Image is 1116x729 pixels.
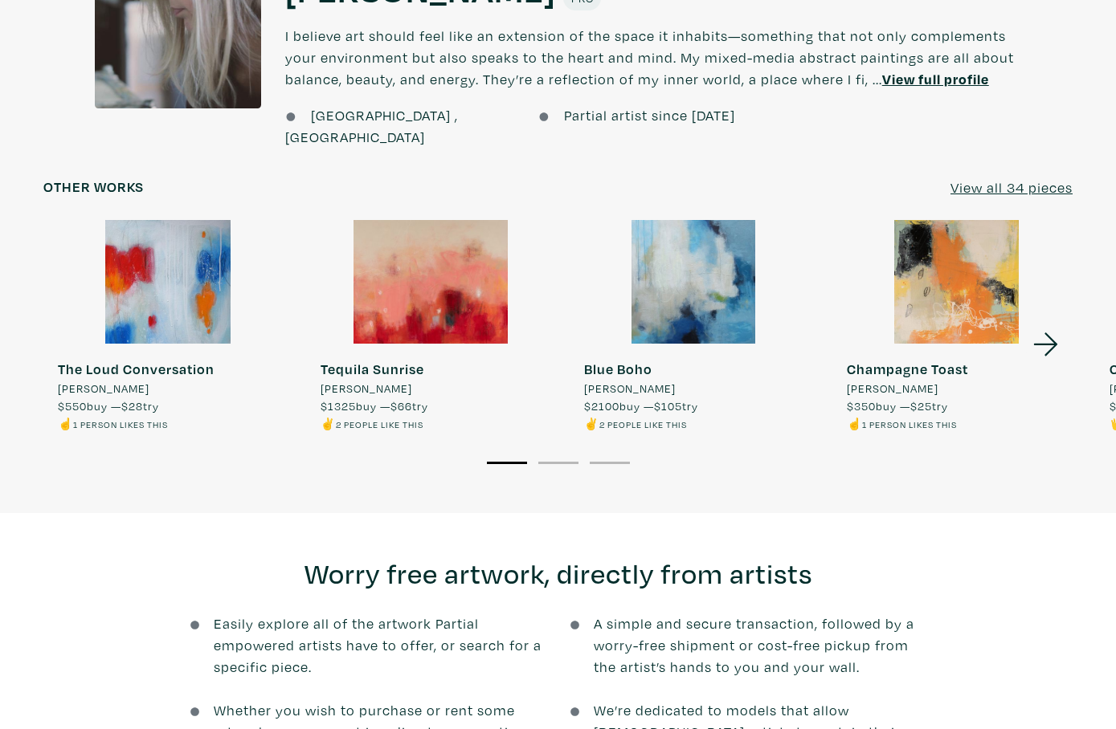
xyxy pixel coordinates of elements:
[564,106,735,124] span: Partial artist since [DATE]
[321,380,412,397] span: [PERSON_NAME]
[43,220,292,432] a: The Loud Conversation [PERSON_NAME] $550buy —$28try ☝️1 person likes this
[487,462,527,464] button: 1 of 3
[214,613,546,678] span: Easily explore all of the artwork Partial empowered artists have to offer, or search for a specif...
[321,398,356,413] span: $1325
[321,415,428,433] li: ✌️
[599,418,687,430] small: 2 people like this
[847,398,876,413] span: $350
[58,398,159,413] span: buy — try
[58,380,149,397] span: [PERSON_NAME]
[584,380,676,397] span: [PERSON_NAME]
[306,220,554,432] a: Tequila Sunrise [PERSON_NAME] $1325buy —$66try ✌️2 people like this
[594,613,926,678] span: A simple and secure transaction, followed by a worry-free shipment or cost-free pickup from the a...
[538,462,578,464] button: 2 of 3
[590,462,630,464] button: 3 of 3
[584,398,698,413] span: buy — try
[43,178,144,196] h6: Other works
[950,178,1073,197] u: View all 34 pieces
[847,360,968,378] strong: Champagne Toast
[584,398,619,413] span: $2100
[584,360,652,378] strong: Blue Boho
[58,415,215,433] li: ☝️
[584,415,698,433] li: ✌️
[285,10,1021,104] p: I believe art should feel like an extension of the space it inhabits—something that not only comp...
[570,220,818,432] a: Blue Boho [PERSON_NAME] $2100buy —$105try ✌️2 people like this
[390,398,412,413] span: $66
[847,380,938,397] span: [PERSON_NAME]
[321,360,424,378] strong: Tequila Sunrise
[910,398,932,413] span: $25
[847,415,968,433] li: ☝️
[882,70,989,88] a: View full profile
[654,398,682,413] span: $105
[321,398,428,413] span: buy — try
[862,418,957,430] small: 1 person likes this
[950,177,1073,198] a: View all 34 pieces
[285,106,458,146] span: [GEOGRAPHIC_DATA] , [GEOGRAPHIC_DATA]
[847,398,948,413] span: buy — try
[58,398,87,413] span: $550
[832,220,1081,432] a: Champagne Toast [PERSON_NAME] $350buy —$25try ☝️1 person likes this
[73,418,168,430] small: 1 person likes this
[336,418,423,430] small: 2 people like this
[58,360,215,378] strong: The Loud Conversation
[121,398,143,413] span: $28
